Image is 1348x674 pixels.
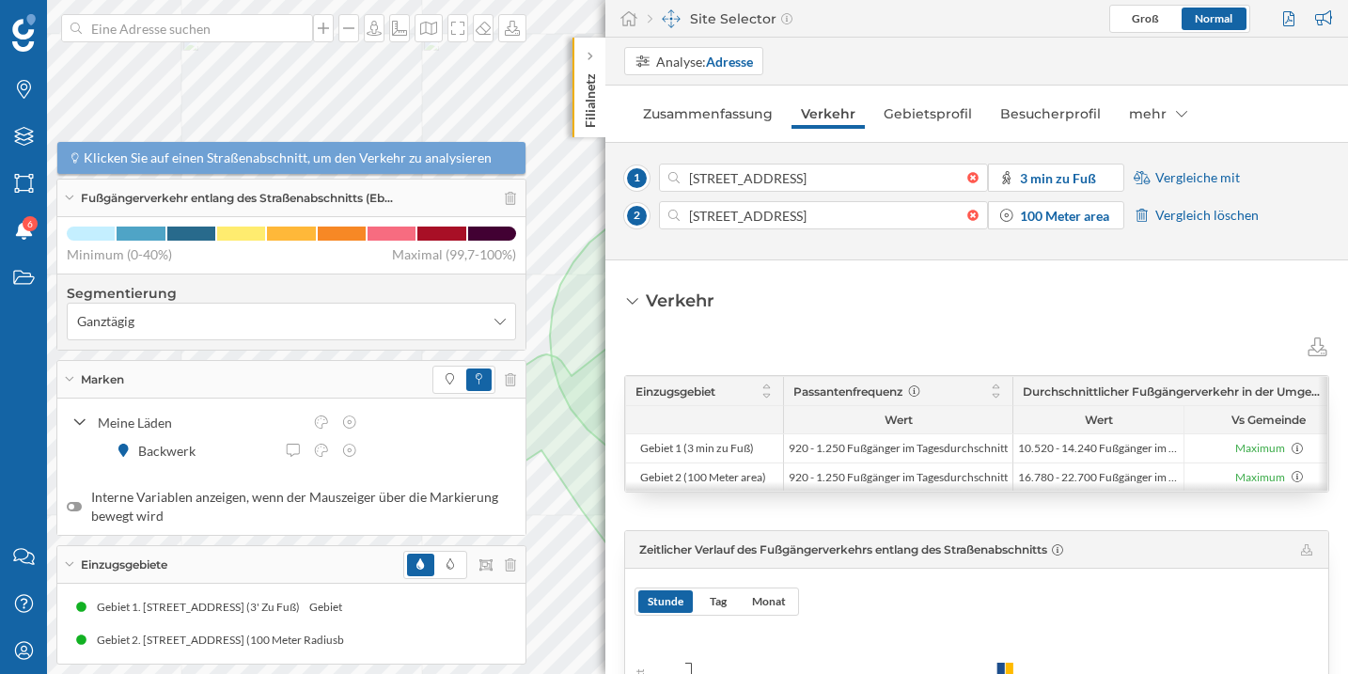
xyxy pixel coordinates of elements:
span: Zeitlicher Verlauf des Fußgängerverkehrs entlang des Straßenabschnitts [639,542,1047,556]
span: Support [39,13,107,30]
span: Monat [752,594,786,608]
span: Durchschnittlicher Fußgängerverkehr in der Umgebung (2024) [1023,384,1321,399]
span: Fußgängerverkehr entlang des Straßenabschnitts (Eb… [81,190,393,207]
a: Verkehr [792,99,865,129]
span: 2 [624,203,650,228]
span: Normal [1195,11,1232,25]
h4: Segmentierung [67,284,516,303]
div: Meine Läden [98,413,303,432]
div: Analyse: [656,52,753,71]
img: Geoblink Logo [12,14,36,52]
span: Klicken Sie auf einen Straßenabschnitt, um den Verkehr zu analysieren [84,149,492,167]
div: Site Selector [648,9,792,28]
label: Interne Variablen anzeigen, wenn der Mauszeiger über die Markierung bewegt wird [67,488,516,525]
div: Backwerk [138,441,205,461]
span: 920 - 1.250 Fußgänger im Tagesdurchschnitt [789,441,1008,456]
span: Stunde [648,594,683,608]
span: Minimum (0-40%) [67,245,172,264]
span: Ganztägig [77,312,134,331]
strong: Adresse [706,54,753,70]
span: 1 [624,165,650,191]
span: Gebiet 1 (3 min zu Fuß) [640,441,754,456]
span: Vergleich löschen [1155,206,1259,225]
span: Maximum [1235,440,1285,457]
div: Gebiet 2. [STREET_ADDRESS] (100 Meter Radiusbereich) [97,631,388,650]
strong: 3 min zu Fuß [1020,170,1096,186]
strong: 100 Meter area [1020,208,1109,224]
img: dashboards-manager.svg [662,9,681,28]
span: Einzugsgebiet [635,384,715,399]
span: Vergleiche mit [1155,168,1240,187]
span: Maximum [1235,469,1285,486]
div: Gebiet 1. [STREET_ADDRESS] (3' Zu Fuß) [309,598,522,617]
span: Vs Gemeinde [1231,413,1306,427]
span: 6 [27,214,33,233]
div: mehr [1120,99,1197,129]
span: Groß [1132,11,1159,25]
span: Marken [81,371,124,388]
a: Gebietsprofil [874,99,981,129]
span: Tag [710,594,727,608]
span: Gebiet 2 (100 Meter area) [640,470,766,485]
span: Wert [1085,413,1113,427]
span: 16.780 - 22.700 Fußgänger im Tagesdurchschnitt [1018,470,1179,485]
span: 920 - 1.250 Fußgänger im Tagesdurchschnitt [789,470,1008,485]
span: Einzugsgebiete [81,556,167,573]
a: Besucherprofil [991,99,1110,129]
div: Verkehr [646,289,714,313]
span: Maximal (99,7-100%) [392,245,516,264]
p: Filialnetz [581,66,600,128]
div: Gebiet 1. [STREET_ADDRESS] (3' Zu Fuß) [97,598,309,617]
span: Passantenfrequenz [793,384,902,399]
a: Zusammenfassung [634,99,782,129]
span: Wert [885,413,913,427]
span: 10.520 - 14.240 Fußgänger im Tagesdurchschnitt [1018,441,1179,456]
